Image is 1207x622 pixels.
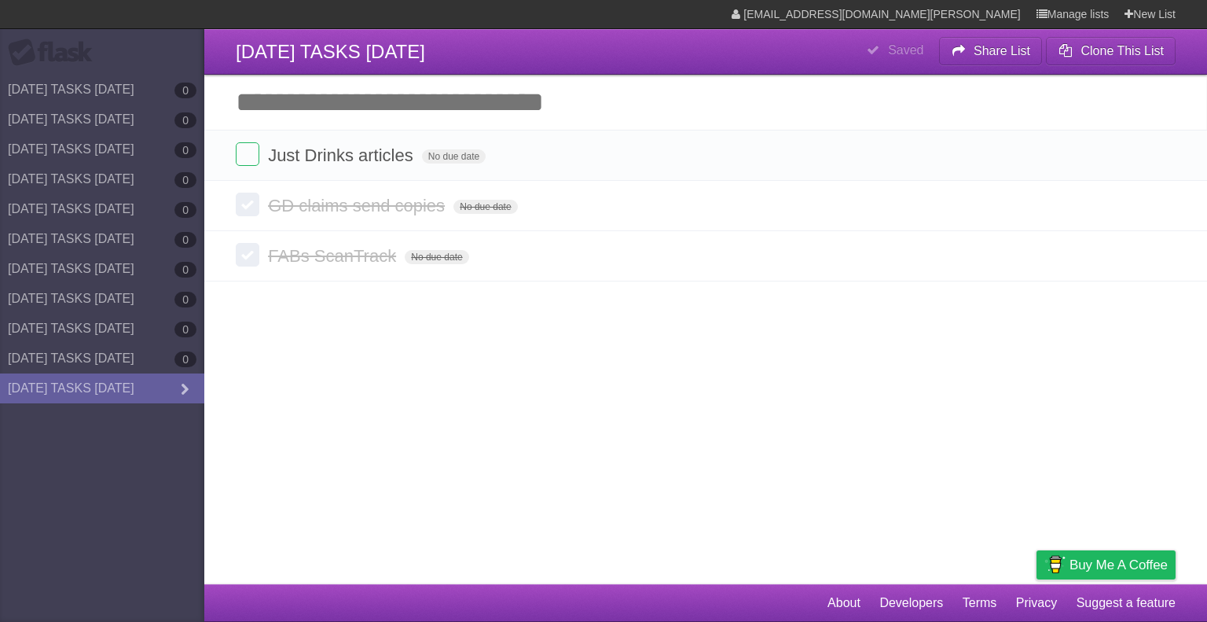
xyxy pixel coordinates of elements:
b: Clone This List [1080,44,1164,57]
span: Just Drinks articles [268,145,417,165]
label: Done [236,142,259,166]
span: [DATE] TASKS [DATE] [236,41,425,62]
img: Buy me a coffee [1044,551,1066,578]
label: Done [236,193,259,216]
b: Saved [888,43,923,57]
button: Share List [939,37,1043,65]
a: Terms [963,588,997,618]
span: Buy me a coffee [1069,551,1168,579]
b: Share List [974,44,1030,57]
b: 0 [174,172,196,188]
label: Done [236,243,259,267]
b: 0 [174,351,196,367]
b: 0 [174,83,196,98]
button: Clone This List [1046,37,1176,65]
span: No due date [405,250,468,264]
span: No due date [422,149,486,164]
b: 0 [174,232,196,248]
b: 0 [174,292,196,307]
a: Suggest a feature [1077,588,1176,618]
a: Privacy [1016,588,1057,618]
b: 0 [174,202,196,218]
div: Flask [8,39,102,67]
a: Developers [879,588,943,618]
a: Buy me a coffee [1036,550,1176,580]
b: 0 [174,262,196,278]
b: 0 [174,142,196,158]
b: 0 [174,112,196,128]
span: GD claims send copies [268,196,449,215]
b: 0 [174,322,196,337]
span: No due date [453,200,517,214]
span: FABs ScanTrack [268,246,400,266]
a: About [827,588,860,618]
